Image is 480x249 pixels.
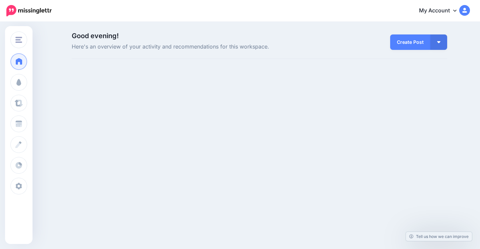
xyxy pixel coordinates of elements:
span: Here's an overview of your activity and recommendations for this workspace. [72,43,319,51]
img: arrow-down-white.png [437,41,440,43]
img: menu.png [15,37,22,43]
span: Good evening! [72,32,119,40]
a: Create Post [390,34,430,50]
a: My Account [412,3,470,19]
a: Tell us how we can improve [406,232,472,241]
img: Missinglettr [6,5,52,16]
